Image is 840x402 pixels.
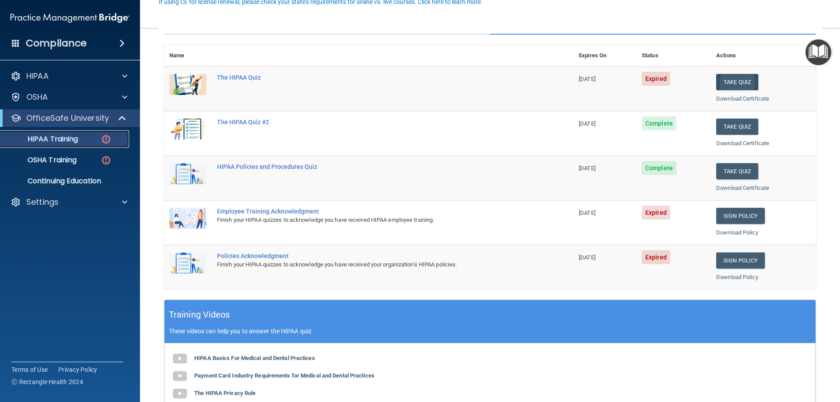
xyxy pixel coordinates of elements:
div: The HIPAA Quiz [217,74,530,81]
a: OfficeSafe University [10,113,127,123]
img: gray_youtube_icon.38fcd6cc.png [171,367,189,385]
span: [DATE] [579,254,595,261]
p: Continuing Education [6,177,125,185]
a: Sign Policy [716,208,765,224]
a: Terms of Use [11,365,48,374]
button: Take Quiz [716,163,758,179]
a: Download Certificate [716,140,769,147]
a: Download Policy [716,274,758,280]
img: gray_youtube_icon.38fcd6cc.png [171,350,189,367]
span: Expired [642,72,670,86]
th: Status [637,45,711,66]
h5: Training Videos [169,307,230,322]
th: Name [164,45,212,66]
p: OSHA Training [6,156,77,164]
p: HIPAA [26,71,49,81]
span: Complete [642,161,676,175]
button: Take Quiz [716,119,758,135]
th: Expires On [574,45,637,66]
h4: Compliance [26,37,87,49]
b: The HIPAA Privacy Rule [194,390,255,396]
b: Payment Card Industry Requirements for Medical and Dental Practices [194,372,374,379]
b: HIPAA Basics For Medical and Dental Practices [194,355,315,361]
a: Download Certificate [716,185,769,191]
div: Employee Training Acknowledgment [217,208,530,215]
p: OfficeSafe University [26,113,109,123]
a: Settings [10,197,127,207]
img: danger-circle.6113f641.png [101,134,112,145]
a: HIPAA [10,71,127,81]
iframe: Drift Widget Chat Controller [689,340,829,375]
span: Complete [642,116,676,130]
span: Expired [642,250,670,264]
a: Privacy Policy [58,365,98,374]
img: PMB logo [10,9,129,27]
span: [DATE] [579,210,595,216]
a: Download Policy [716,229,758,236]
p: OSHA [26,92,48,102]
th: Actions [711,45,816,66]
span: [DATE] [579,120,595,127]
p: Settings [26,197,59,207]
div: HIPAA Policies and Procedures Quiz [217,163,530,170]
div: Finish your HIPAA quizzes to acknowledge you have received your organization’s HIPAA policies. [217,259,530,270]
span: Expired [642,206,670,220]
img: danger-circle.6113f641.png [101,155,112,166]
button: Open Resource Center [805,39,831,65]
span: [DATE] [579,76,595,82]
span: Ⓒ Rectangle Health 2024 [11,378,83,386]
a: OSHA [10,92,127,102]
div: Finish your HIPAA quizzes to acknowledge you have received HIPAA employee training. [217,215,530,225]
div: The HIPAA Quiz #2 [217,119,530,126]
p: These videos can help you to answer the HIPAA quiz [169,328,811,335]
p: HIPAA Training [6,135,78,143]
span: [DATE] [579,165,595,171]
button: Take Quiz [716,74,758,90]
a: Download Certificate [716,95,769,102]
a: Sign Policy [716,252,765,269]
div: Policies Acknowledgment [217,252,530,259]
